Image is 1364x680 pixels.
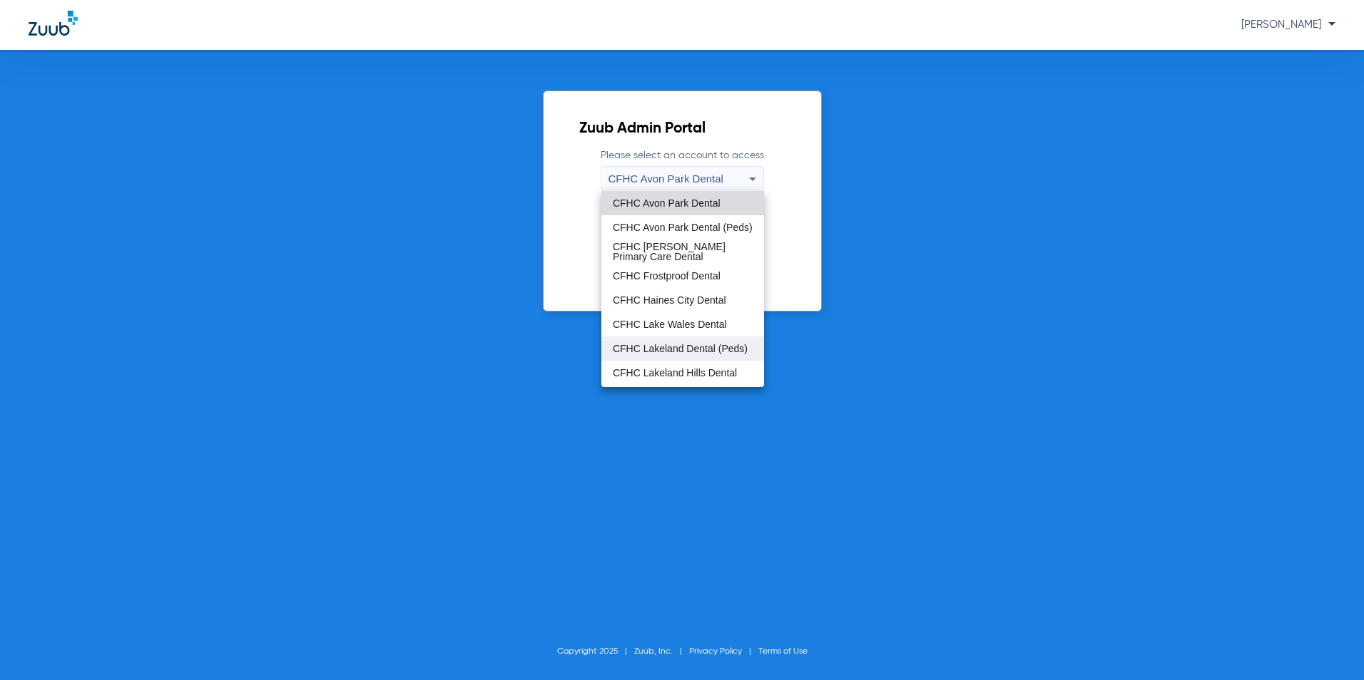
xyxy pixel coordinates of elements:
[1293,612,1364,680] iframe: Chat Widget
[613,242,753,262] span: CFHC [PERSON_NAME] Primary Care Dental
[613,344,748,354] span: CFHC Lakeland Dental (Peds)
[613,295,726,305] span: CFHC Haines City Dental
[613,319,727,329] span: CFHC Lake Wales Dental
[613,198,721,208] span: CFHC Avon Park Dental
[613,368,737,378] span: CFHC Lakeland Hills Dental
[613,271,721,281] span: CFHC Frostproof Dental
[613,222,753,232] span: CFHC Avon Park Dental (Peds)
